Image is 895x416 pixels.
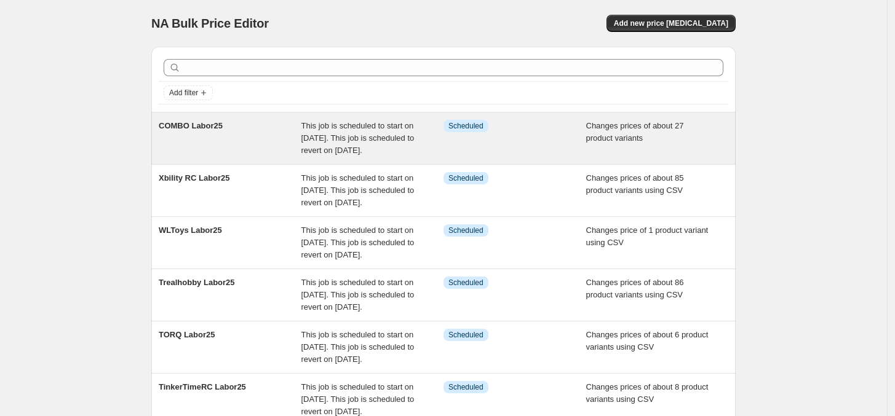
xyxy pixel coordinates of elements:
[586,226,709,247] span: Changes price of 1 product variant using CSV
[586,382,709,404] span: Changes prices of about 8 product variants using CSV
[607,15,736,32] button: Add new price [MEDICAL_DATA]
[448,278,483,288] span: Scheduled
[586,173,684,195] span: Changes prices of about 85 product variants using CSV
[614,18,728,28] span: Add new price [MEDICAL_DATA]
[301,121,415,155] span: This job is scheduled to start on [DATE]. This job is scheduled to revert on [DATE].
[301,330,415,364] span: This job is scheduled to start on [DATE]. This job is scheduled to revert on [DATE].
[448,330,483,340] span: Scheduled
[159,330,215,339] span: TORQ Labor25
[164,85,213,100] button: Add filter
[301,226,415,259] span: This job is scheduled to start on [DATE]. This job is scheduled to revert on [DATE].
[301,173,415,207] span: This job is scheduled to start on [DATE]. This job is scheduled to revert on [DATE].
[151,17,269,30] span: NA Bulk Price Editor
[448,121,483,131] span: Scheduled
[159,226,222,235] span: WLToys Labor25
[301,382,415,416] span: This job is scheduled to start on [DATE]. This job is scheduled to revert on [DATE].
[169,88,198,98] span: Add filter
[448,173,483,183] span: Scheduled
[301,278,415,312] span: This job is scheduled to start on [DATE]. This job is scheduled to revert on [DATE].
[586,278,684,299] span: Changes prices of about 86 product variants using CSV
[159,382,246,391] span: TinkerTimeRC Labor25
[159,278,235,287] span: Trealhobby Labor25
[586,330,709,351] span: Changes prices of about 6 product variants using CSV
[586,121,684,143] span: Changes prices of about 27 product variants
[159,173,230,182] span: Xbility RC Labor25
[448,226,483,235] span: Scheduled
[159,121,223,130] span: COMBO Labor25
[448,382,483,392] span: Scheduled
